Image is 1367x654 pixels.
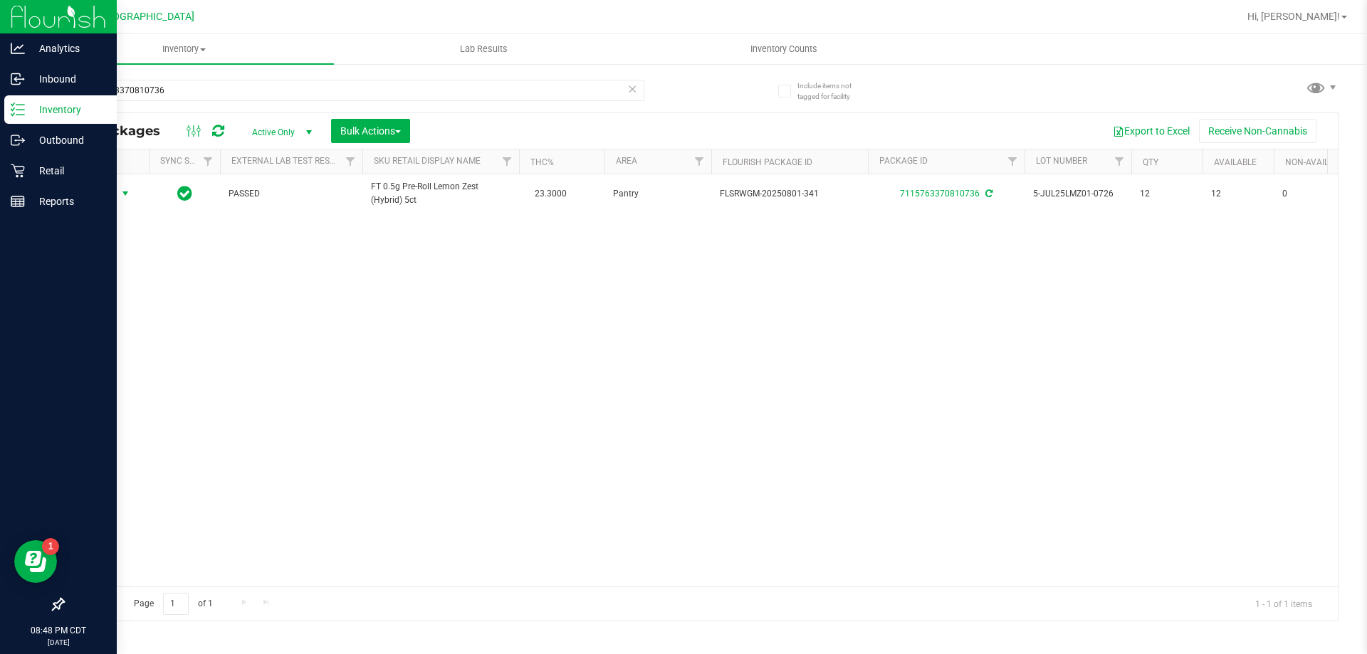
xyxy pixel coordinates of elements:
[339,149,362,174] a: Filter
[63,80,644,101] input: Search Package ID, Item Name, SKU, Lot or Part Number...
[616,156,637,166] a: Area
[1001,149,1025,174] a: Filter
[496,149,519,174] a: Filter
[1104,119,1199,143] button: Export to Excel
[25,70,110,88] p: Inbound
[1285,157,1348,167] a: Non-Available
[122,593,224,615] span: Page of 1
[374,156,481,166] a: Sku Retail Display Name
[723,157,812,167] a: Flourish Package ID
[25,162,110,179] p: Retail
[983,189,992,199] span: Sync from Compliance System
[197,149,220,174] a: Filter
[720,187,859,201] span: FLSRWGM-20250801-341
[25,193,110,210] p: Reports
[229,187,354,201] span: PASSED
[900,189,980,199] a: 7115763370810736
[371,180,510,207] span: FT 0.5g Pre-Roll Lemon Zest (Hybrid) 5ct
[11,41,25,56] inline-svg: Analytics
[117,184,135,204] span: select
[6,624,110,637] p: 08:48 PM CDT
[11,194,25,209] inline-svg: Reports
[74,123,174,139] span: All Packages
[25,101,110,118] p: Inventory
[11,133,25,147] inline-svg: Outbound
[340,125,401,137] span: Bulk Actions
[797,80,869,102] span: Include items not tagged for facility
[14,540,57,583] iframe: Resource center
[6,637,110,648] p: [DATE]
[1244,593,1324,614] span: 1 - 1 of 1 items
[530,157,554,167] a: THC%
[231,156,343,166] a: External Lab Test Result
[34,34,334,64] a: Inventory
[731,43,837,56] span: Inventory Counts
[160,156,215,166] a: Sync Status
[1033,187,1123,201] span: 5-JUL25LMZ01-0726
[1199,119,1316,143] button: Receive Non-Cannabis
[25,40,110,57] p: Analytics
[331,119,410,143] button: Bulk Actions
[528,184,574,204] span: 23.3000
[1282,187,1336,201] span: 0
[1214,157,1257,167] a: Available
[25,132,110,149] p: Outbound
[1211,187,1265,201] span: 12
[177,184,192,204] span: In Sync
[1036,156,1087,166] a: Lot Number
[34,43,334,56] span: Inventory
[1143,157,1158,167] a: Qty
[11,72,25,86] inline-svg: Inbound
[334,34,634,64] a: Lab Results
[42,538,59,555] iframe: Resource center unread badge
[688,149,711,174] a: Filter
[627,80,637,98] span: Clear
[1108,149,1131,174] a: Filter
[11,164,25,178] inline-svg: Retail
[1247,11,1340,22] span: Hi, [PERSON_NAME]!
[11,102,25,117] inline-svg: Inventory
[879,156,928,166] a: Package ID
[97,11,194,23] span: [GEOGRAPHIC_DATA]
[441,43,527,56] span: Lab Results
[634,34,933,64] a: Inventory Counts
[1140,187,1194,201] span: 12
[163,593,189,615] input: 1
[613,187,703,201] span: Pantry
